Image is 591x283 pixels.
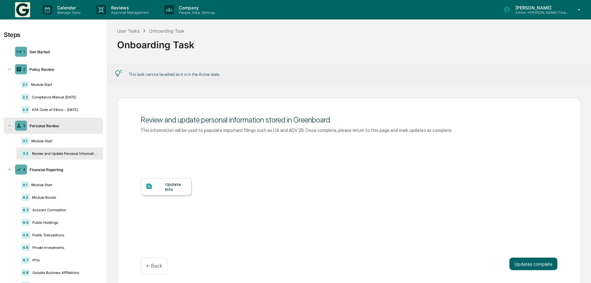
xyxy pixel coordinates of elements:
[174,5,218,10] p: Company
[141,115,557,124] div: Review and update personal information stored in Greenboard.
[29,139,98,143] div: Module Start
[146,263,162,269] p: ← Back
[21,81,29,88] div: 2.1
[509,258,557,270] button: Updates complete
[21,257,30,264] div: 4.7
[30,233,98,237] div: Public Transactions
[30,107,98,112] div: KFA Code of Ethics - [DATE]
[21,150,30,157] div: 3.2
[30,195,98,200] div: Module Router
[106,5,152,10] p: Reviews
[21,94,29,101] div: 2.2
[117,34,581,50] div: Onboarding Task
[30,270,98,275] div: Outside Business Affiliations
[23,50,25,54] div: 1
[571,262,588,279] iframe: Open customer support
[21,194,30,201] div: 4.2
[4,31,20,39] div: Steps
[27,50,100,54] div: Get Started
[129,72,220,77] div: This task cannot be edited as it is in the Active state.
[510,10,569,15] p: Admin • [PERSON_NAME] Financial Advisors
[29,95,98,99] div: Compliance Manual [DATE]
[21,138,29,144] div: 3.1
[30,258,98,262] div: IPOs
[52,10,84,15] p: Manage Tasks
[21,244,30,251] div: 4.6
[149,28,185,34] div: Onboarding Task
[510,5,569,10] p: [PERSON_NAME]
[27,123,100,128] div: Personal Review
[27,167,100,172] div: Financial Reporting
[21,219,30,226] div: 4.4
[30,220,98,225] div: Public Holdings
[21,106,30,113] div: 2.3
[115,70,122,77] img: Tip
[23,67,25,71] div: 2
[52,5,84,10] p: Calendar
[15,2,30,17] img: logo
[106,10,152,15] p: Approval Management
[23,167,25,172] div: 4
[30,245,98,250] div: Private Investments
[165,182,186,192] div: Update Info
[117,28,140,34] div: User Tasks
[21,207,30,213] div: 4.3
[27,67,100,72] div: Policy Review
[21,232,30,238] div: 4.5
[29,183,98,187] div: Module Start
[29,82,98,87] div: Module Start
[21,269,30,276] div: 4.8
[174,10,218,15] p: People, Data, Settings
[141,128,557,133] div: This information will be used to populate important filings such as U4 and ADV 2B. Once complete,...
[23,123,25,128] div: 3
[21,181,29,188] div: 4.1
[30,208,98,212] div: Account Connection
[30,151,98,156] div: Review and Update Personal Information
